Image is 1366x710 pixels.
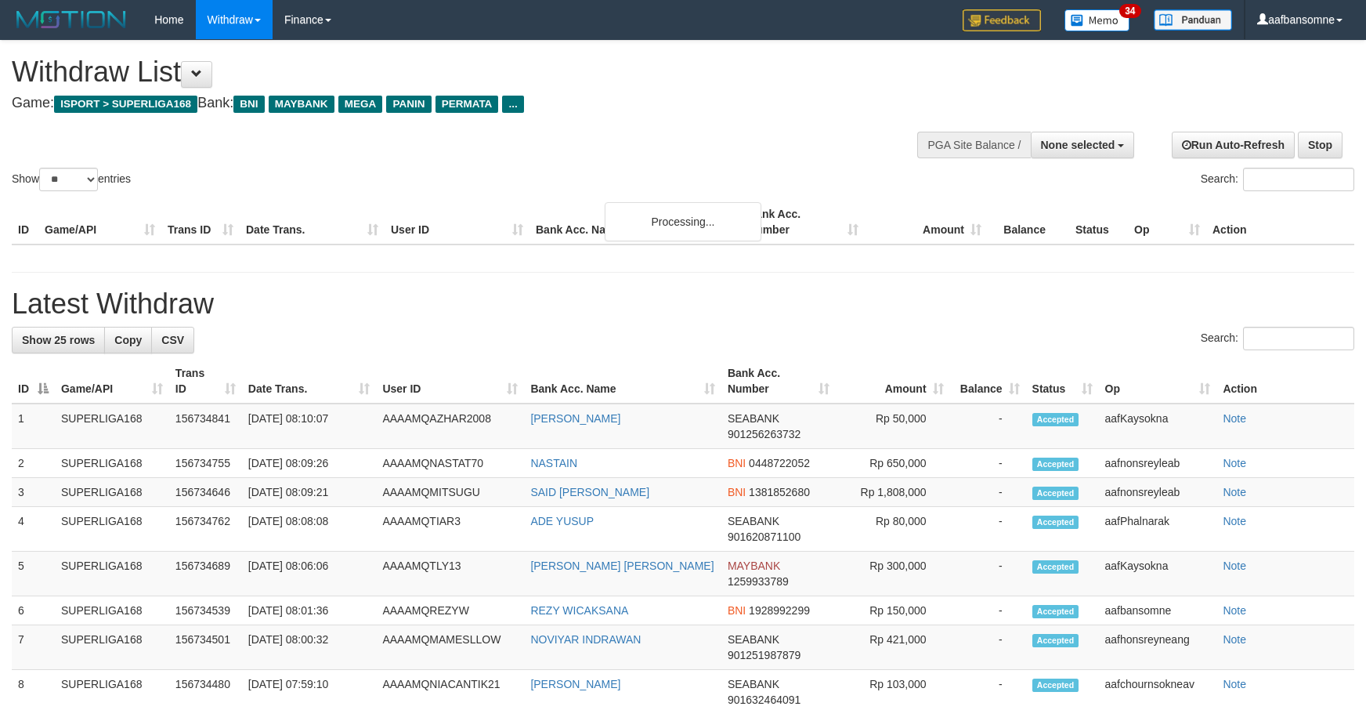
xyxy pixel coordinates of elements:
span: SEABANK [728,515,779,527]
th: Trans ID: activate to sort column ascending [169,359,242,404]
input: Search: [1243,327,1354,350]
th: Bank Acc. Name: activate to sort column ascending [524,359,721,404]
span: SEABANK [728,412,779,425]
td: SUPERLIGA168 [55,404,169,449]
input: Search: [1243,168,1354,191]
a: CSV [151,327,194,353]
th: User ID [385,200,529,245]
td: [DATE] 08:09:26 [242,449,377,478]
td: 6 [12,596,55,625]
td: [DATE] 08:01:36 [242,596,377,625]
td: 156734689 [169,552,242,596]
th: Op [1128,200,1206,245]
th: Game/API: activate to sort column ascending [55,359,169,404]
a: Note [1223,515,1246,527]
td: AAAAMQTLY13 [376,552,524,596]
span: Accepted [1032,516,1079,529]
span: BNI [728,604,746,617]
a: NOVIYAR INDRAWAN [530,633,641,646]
span: Copy 1259933789 to clipboard [728,575,789,588]
a: Note [1223,633,1246,646]
span: 34 [1119,4,1140,18]
span: Copy 901251987879 to clipboard [728,649,800,661]
label: Search: [1201,327,1354,350]
th: Op: activate to sort column ascending [1099,359,1217,404]
td: - [950,478,1026,507]
button: None selected [1031,132,1135,158]
a: Note [1223,678,1246,690]
td: SUPERLIGA168 [55,449,169,478]
th: Balance: activate to sort column ascending [950,359,1026,404]
th: Bank Acc. Number [742,200,865,245]
td: AAAAMQMITSUGU [376,478,524,507]
span: BNI [233,96,264,113]
td: 156734841 [169,404,242,449]
a: [PERSON_NAME] [PERSON_NAME] [530,560,714,572]
a: REZY WICAKSANA [530,604,628,617]
th: Status [1069,200,1128,245]
td: - [950,404,1026,449]
td: - [950,596,1026,625]
td: Rp 50,000 [836,404,950,449]
td: AAAAMQREZYW [376,596,524,625]
a: Note [1223,486,1246,498]
td: - [950,552,1026,596]
a: SAID [PERSON_NAME] [530,486,649,498]
span: MEGA [338,96,383,113]
td: AAAAMQMAMESLLOW [376,625,524,670]
span: BNI [728,457,746,469]
td: Rp 421,000 [836,625,950,670]
span: MAYBANK [728,560,780,572]
h4: Game: Bank: [12,96,895,111]
td: Rp 150,000 [836,596,950,625]
td: Rp 300,000 [836,552,950,596]
th: Action [1216,359,1354,404]
th: Date Trans.: activate to sort column ascending [242,359,377,404]
span: Copy 901632464091 to clipboard [728,694,800,706]
th: Trans ID [161,200,240,245]
th: ID [12,200,38,245]
div: Processing... [605,202,761,241]
th: Amount [865,200,988,245]
td: AAAAMQNASTAT70 [376,449,524,478]
a: Run Auto-Refresh [1172,132,1295,158]
h1: Latest Withdraw [12,288,1354,320]
td: 7 [12,625,55,670]
th: Status: activate to sort column ascending [1026,359,1099,404]
td: aafbansomne [1099,596,1217,625]
th: Game/API [38,200,161,245]
th: Bank Acc. Name [529,200,742,245]
img: Feedback.jpg [963,9,1041,31]
a: Note [1223,560,1246,572]
td: AAAAMQAZHAR2008 [376,404,524,449]
td: aafKaysokna [1099,552,1217,596]
td: 156734762 [169,507,242,552]
td: 3 [12,478,55,507]
span: None selected [1041,139,1115,151]
span: ISPORT > SUPERLIGA168 [54,96,197,113]
span: MAYBANK [269,96,334,113]
td: 156734539 [169,596,242,625]
span: Accepted [1032,458,1079,471]
td: 2 [12,449,55,478]
span: Accepted [1032,634,1079,647]
th: Bank Acc. Number: activate to sort column ascending [721,359,836,404]
span: Copy 1928992299 to clipboard [749,604,810,617]
td: [DATE] 08:06:06 [242,552,377,596]
a: Copy [104,327,152,353]
td: aafhonsreyneang [1099,625,1217,670]
a: [PERSON_NAME] [530,412,620,425]
span: Accepted [1032,605,1079,618]
td: aafnonsreyleab [1099,478,1217,507]
span: Accepted [1032,413,1079,426]
a: NASTAIN [530,457,577,469]
td: - [950,625,1026,670]
label: Search: [1201,168,1354,191]
td: SUPERLIGA168 [55,507,169,552]
span: Copy 1381852680 to clipboard [749,486,810,498]
td: Rp 1,808,000 [836,478,950,507]
a: Note [1223,604,1246,617]
th: Date Trans. [240,200,385,245]
td: SUPERLIGA168 [55,625,169,670]
span: Copy 901256263732 to clipboard [728,428,800,440]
